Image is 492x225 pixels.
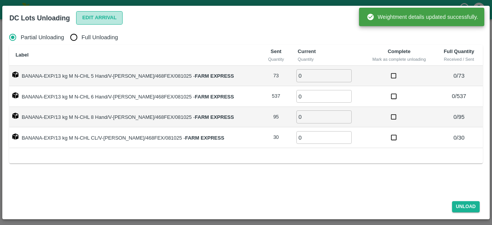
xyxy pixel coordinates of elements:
td: 73 [261,66,292,87]
b: Sent [271,48,281,54]
span: Full Unloading [81,33,118,42]
b: DC Lots Unloading [9,14,70,22]
p: 0 / 537 [439,92,480,100]
div: Weightment details updated successfully. [367,10,478,24]
img: box [12,113,18,119]
input: 0 [296,131,352,144]
p: 0 / 73 [439,72,480,80]
td: BANANA-EXP/13 kg M N-CHL CL/V-[PERSON_NAME]/468FEX/081025 - [9,127,260,148]
p: 0 / 30 [439,133,480,142]
input: 0 [296,110,352,123]
img: box [12,133,18,140]
strong: FARM EXPRESS [185,135,224,141]
td: 537 [261,86,292,107]
td: BANANA-EXP/13 kg M N-CHL 8 Hand/V-[PERSON_NAME]/468FEX/081025 - [9,107,260,128]
div: Quantity [298,56,357,63]
b: Label [15,52,28,58]
div: Quantity [267,56,286,63]
td: 95 [261,107,292,128]
div: Mark as complete unloading [369,56,429,63]
img: box [12,92,18,98]
b: Full Quantity [444,48,474,54]
strong: FARM EXPRESS [195,73,234,79]
td: BANANA-EXP/13 kg M N-CHL 6 Hand/V-[PERSON_NAME]/468FEX/081025 - [9,86,260,107]
input: 0 [296,69,352,82]
td: BANANA-EXP/13 kg M N-CHL 5 Hand/V-[PERSON_NAME]/468FEX/081025 - [9,66,260,87]
p: 0 / 95 [439,113,480,121]
img: box [12,72,18,78]
div: Received / Sent [442,56,477,63]
button: Edit Arrival [76,11,123,25]
b: Current [298,48,316,54]
b: Complete [388,48,411,54]
button: Unload [452,201,480,212]
strong: FARM EXPRESS [195,114,234,120]
strong: FARM EXPRESS [195,94,234,100]
td: 30 [261,127,292,148]
input: 0 [296,90,352,103]
span: Partial Unloading [21,33,64,42]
